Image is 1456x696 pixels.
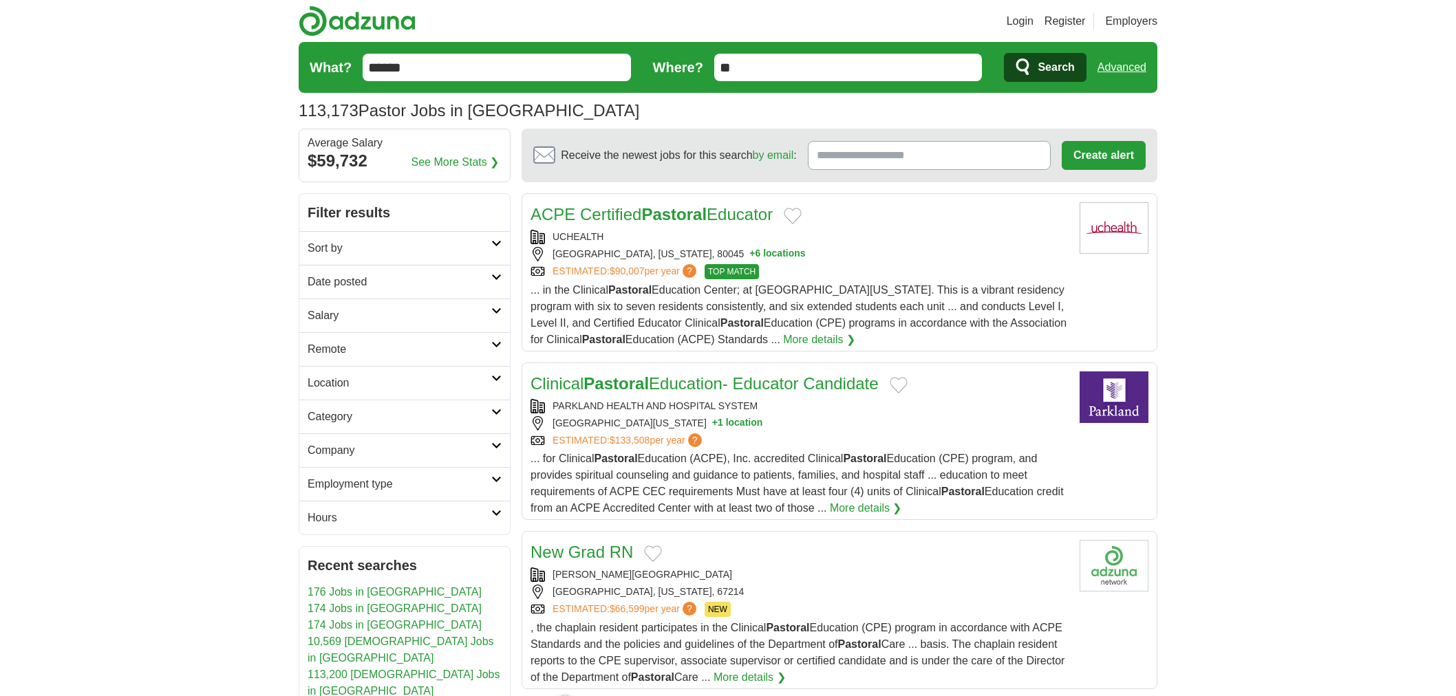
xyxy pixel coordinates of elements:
strong: Pastoral [584,374,649,393]
h2: Company [308,442,491,459]
a: Sort by [299,231,510,265]
span: ? [688,433,702,447]
a: PARKLAND HEALTH AND HOSPITAL SYSTEM [553,400,758,411]
h2: Sort by [308,240,491,257]
button: +1 location [712,416,763,431]
div: [PERSON_NAME][GEOGRAPHIC_DATA] [531,567,1069,582]
a: Employment type [299,467,510,501]
button: Add to favorite jobs [890,377,908,393]
h2: Category [308,409,491,425]
a: 10,569 [DEMOGRAPHIC_DATA] Jobs in [GEOGRAPHIC_DATA] [308,635,494,664]
h2: Date posted [308,274,491,290]
span: ... for Clinical Education (ACPE), Inc. accredited Clinical Education (CPE) program, and provides... [531,453,1064,514]
a: 174 Jobs in [GEOGRAPHIC_DATA] [308,619,482,631]
span: $66,599 [610,603,645,614]
span: + [712,416,718,431]
span: ? [683,602,696,616]
a: See More Stats ❯ [411,154,500,171]
label: Where? [653,57,703,78]
a: by email [753,149,794,161]
a: ESTIMATED:$90,007per year? [553,264,699,279]
a: Date posted [299,265,510,298]
span: Search [1038,54,1074,81]
strong: Pastoral [608,284,652,296]
strong: Pastoral [582,334,625,345]
span: $90,007 [610,265,645,276]
div: $59,732 [308,149,502,173]
span: 113,173 [299,98,358,123]
button: Search [1004,53,1086,82]
h2: Recent searches [308,555,502,576]
a: 174 Jobs in [GEOGRAPHIC_DATA] [308,602,482,614]
strong: Pastoral [641,205,707,224]
h2: Location [308,375,491,391]
img: UCHealth logo [1080,202,1148,254]
a: 176 Jobs in [GEOGRAPHIC_DATA] [308,586,482,598]
a: Advanced [1098,54,1146,81]
h2: Employment type [308,476,491,492]
span: $133,508 [610,435,650,446]
span: Receive the newest jobs for this search : [561,147,796,164]
a: More details ❯ [783,331,855,348]
a: ClinicalPastoralEducation- Educator Candidate [531,374,879,393]
a: Salary [299,298,510,332]
strong: Pastoral [843,453,886,464]
a: UCHEALTH [553,231,603,242]
span: NEW [705,602,731,617]
div: [GEOGRAPHIC_DATA][US_STATE] [531,416,1069,431]
button: Add to favorite jobs [644,545,662,562]
a: New Grad RN [531,543,633,561]
a: Hours [299,501,510,534]
a: Remote [299,332,510,366]
h2: Remote [308,341,491,358]
label: What? [310,57,352,78]
a: More details ❯ [830,500,902,516]
a: More details ❯ [714,669,786,686]
div: Average Salary [308,138,502,149]
strong: Pastoral [594,453,637,464]
a: ACPE CertifiedPastoralEducator [531,205,773,224]
img: Adzuna logo [299,6,416,36]
span: ? [683,264,696,278]
button: Create alert [1062,141,1146,170]
h2: Hours [308,510,491,526]
a: Category [299,400,510,433]
button: +6 locations [749,247,805,261]
span: , the chaplain resident participates in the Clinical Education (CPE) program in accordance with A... [531,622,1064,683]
a: Location [299,366,510,400]
strong: Pastoral [720,317,764,329]
span: + [749,247,755,261]
a: Register [1045,13,1086,30]
h1: Pastor Jobs in [GEOGRAPHIC_DATA] [299,101,639,120]
a: Login [1007,13,1034,30]
h2: Filter results [299,194,510,231]
span: TOP MATCH [705,264,759,279]
a: Company [299,433,510,467]
img: Parkland Health & Hospital System logo [1080,371,1148,423]
strong: Pastoral [941,486,985,497]
strong: Pastoral [766,622,809,633]
a: ESTIMATED:$66,599per year? [553,602,699,617]
div: [GEOGRAPHIC_DATA], [US_STATE], 80045 [531,247,1069,261]
div: [GEOGRAPHIC_DATA], [US_STATE], 67214 [531,585,1069,599]
button: Add to favorite jobs [784,208,802,224]
strong: Pastoral [838,638,881,650]
a: Employers [1105,13,1157,30]
strong: Pastoral [631,671,674,683]
h2: Salary [308,307,491,324]
span: ... in the Clinical Education Center; at [GEOGRAPHIC_DATA][US_STATE]. This is a vibrant residency... [531,284,1067,345]
a: ESTIMATED:$133,508per year? [553,433,705,448]
img: Company logo [1080,540,1148,591]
